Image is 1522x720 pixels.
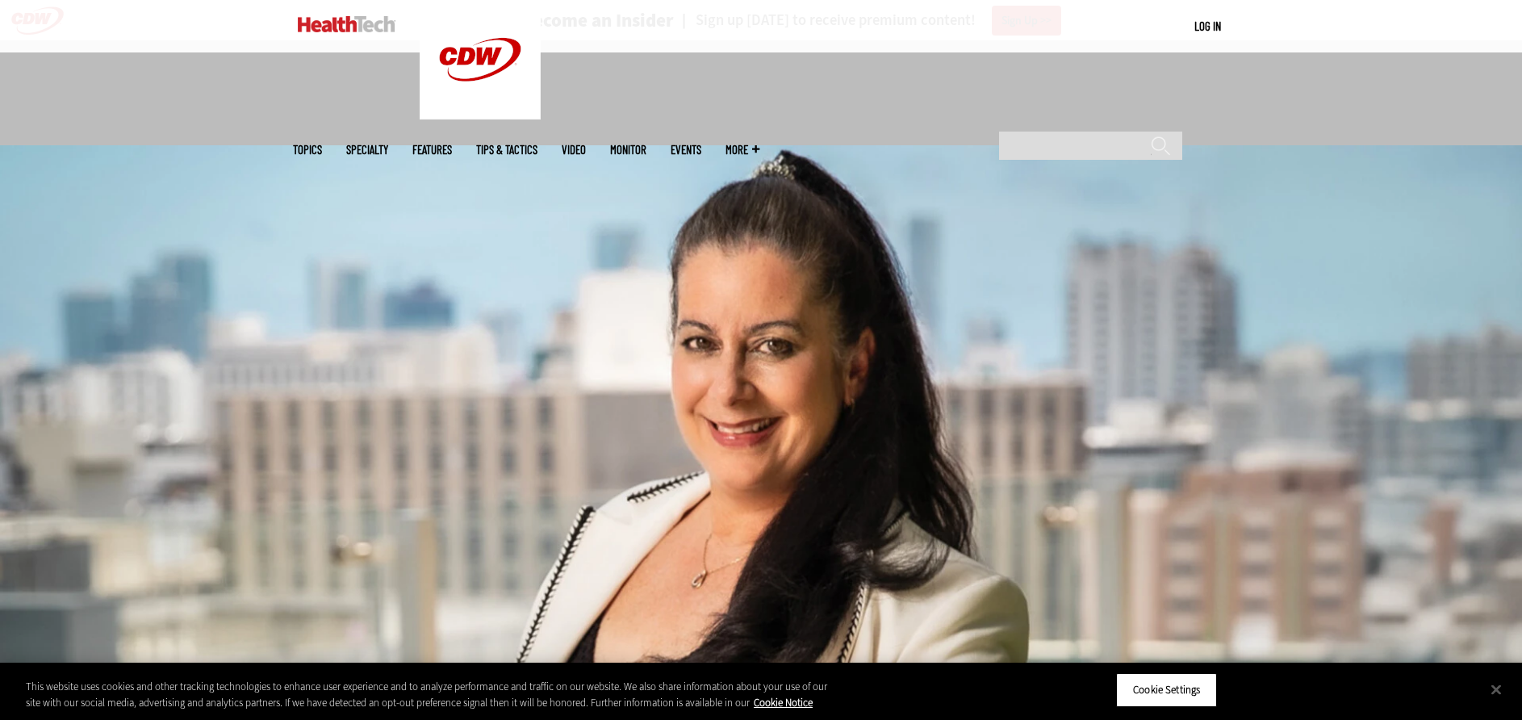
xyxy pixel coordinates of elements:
[1478,672,1514,707] button: Close
[346,144,388,156] span: Specialty
[293,144,322,156] span: Topics
[725,144,759,156] span: More
[298,16,395,32] img: Home
[26,679,837,710] div: This website uses cookies and other tracking technologies to enhance user experience and to analy...
[562,144,586,156] a: Video
[412,144,452,156] a: Features
[671,144,701,156] a: Events
[420,107,541,123] a: CDW
[1194,19,1221,33] a: Log in
[1194,18,1221,35] div: User menu
[1116,673,1217,707] button: Cookie Settings
[754,696,813,710] a: More information about your privacy
[476,144,537,156] a: Tips & Tactics
[610,144,646,156] a: MonITor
